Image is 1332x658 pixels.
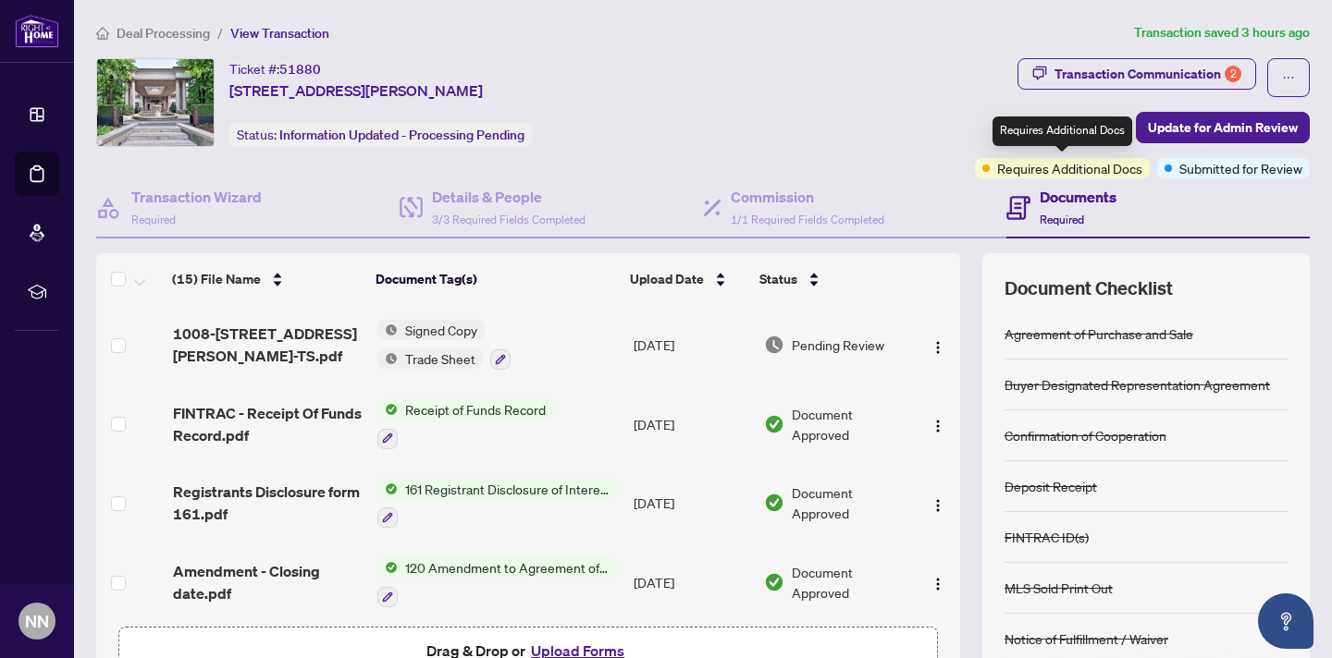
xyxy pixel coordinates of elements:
div: Buyer Designated Representation Agreement [1005,374,1270,395]
div: Deposit Receipt [1005,476,1097,496]
div: Notice of Fulfillment / Waiver [1005,628,1168,649]
img: Document Status [764,572,784,592]
button: Logo [923,488,953,518]
span: Requires Additional Docs [997,158,1142,178]
button: Status IconReceipt of Funds Record [377,399,553,449]
div: FINTRAC ID(s) [1005,527,1089,547]
td: [DATE] [626,384,757,464]
span: Amendment - Closing date.pdf [173,560,364,604]
th: Document Tag(s) [368,253,623,305]
span: FINTRAC - Receipt Of Funds Record.pdf [173,402,364,446]
img: Status Icon [377,348,398,369]
span: Required [1040,213,1084,226]
button: Logo [923,330,953,359]
img: Status Icon [377,320,398,340]
span: 3/3 Required Fields Completed [432,213,586,226]
article: Transaction saved 3 hours ago [1134,22,1310,43]
span: Status [759,269,797,289]
img: Document Status [764,493,784,513]
span: Pending Review [792,335,884,355]
div: Requires Additional Docs [993,116,1132,146]
span: 161 Registrant Disclosure of Interest - Disposition ofProperty [398,479,617,499]
button: Transaction Communication2 [1017,58,1256,90]
button: Status Icon120 Amendment to Agreement of Purchase and Sale [377,557,617,607]
span: Receipt of Funds Record [398,399,553,420]
span: 120 Amendment to Agreement of Purchase and Sale [398,557,617,578]
span: Submitted for Review [1179,158,1302,178]
span: Deal Processing [117,25,210,42]
h4: Commission [731,186,884,208]
th: (15) File Name [165,253,368,305]
img: Status Icon [377,479,398,499]
button: Status Icon161 Registrant Disclosure of Interest - Disposition ofProperty [377,479,617,529]
span: 1008-[STREET_ADDRESS][PERSON_NAME]-TS.pdf [173,323,364,367]
h4: Transaction Wizard [131,186,262,208]
img: Logo [931,577,945,591]
img: Status Icon [377,399,398,420]
span: Document Checklist [1005,275,1173,301]
th: Upload Date [623,253,752,305]
td: [DATE] [626,305,757,384]
button: Status IconSigned CopyStatus IconTrade Sheet [377,320,511,370]
img: Status Icon [377,557,398,578]
img: IMG-C12359080_1.jpg [97,59,214,146]
button: Logo [923,567,953,597]
span: Registrants Disclosure form 161.pdf [173,481,364,525]
div: Confirmation of Cooperation [1005,425,1166,445]
img: Logo [931,498,945,513]
img: Document Status [764,335,784,355]
span: Information Updated - Processing Pending [279,127,524,143]
td: [DATE] [626,542,757,622]
span: 1/1 Required Fields Completed [731,213,884,226]
div: Agreement of Purchase and Sale [1005,323,1193,344]
span: Document Approved [792,482,907,523]
img: logo [15,14,59,48]
span: Signed Copy [398,320,485,340]
button: Logo [923,409,953,439]
span: ellipsis [1282,71,1295,84]
span: 51880 [279,61,321,78]
img: Document Status [764,414,784,434]
h4: Details & People [432,186,586,208]
img: Logo [931,419,945,433]
span: Update for Admin Review [1148,113,1298,142]
div: 2 [1225,66,1241,82]
span: home [96,27,109,40]
span: View Transaction [230,25,329,42]
span: Document Approved [792,562,907,603]
td: [DATE] [626,464,757,543]
th: Status [752,253,909,305]
div: Transaction Communication [1054,59,1241,89]
span: NN [25,608,49,634]
span: [STREET_ADDRESS][PERSON_NAME] [229,79,483,102]
div: MLS Sold Print Out [1005,578,1113,598]
span: Document Approved [792,404,907,445]
div: Status: [229,122,532,147]
div: Ticket #: [229,58,321,79]
button: Open asap [1258,593,1313,649]
button: Update for Admin Review [1136,112,1310,143]
span: Required [131,213,176,226]
span: (15) File Name [172,269,261,289]
span: Trade Sheet [398,348,483,369]
img: Logo [931,340,945,355]
h4: Documents [1040,186,1116,208]
span: Upload Date [630,269,704,289]
li: / [217,22,223,43]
